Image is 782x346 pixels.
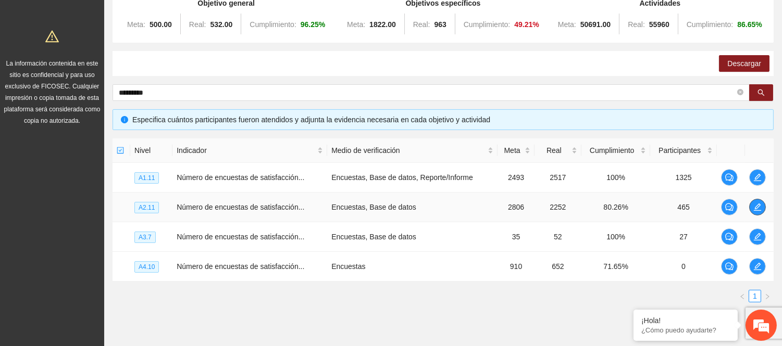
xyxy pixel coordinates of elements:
[654,145,704,156] span: Participantes
[749,290,761,302] a: 1
[581,193,651,222] td: 80.26%
[535,252,581,281] td: 652
[498,222,535,252] td: 35
[687,20,733,29] span: Cumplimiento:
[535,222,581,252] td: 52
[5,233,198,270] textarea: Escriba su mensaje y pulse “Intro”
[502,145,523,156] span: Meta
[750,173,765,182] span: edit
[464,20,510,29] span: Cumplimiento:
[764,293,771,300] span: right
[736,290,749,302] button: left
[413,20,430,29] span: Real:
[750,203,765,211] span: edit
[581,138,651,163] th: Cumplimiento
[132,114,765,125] div: Especifica cuántos participantes fueron atendidos y adjunta la evidencia necesaria en cada objeti...
[535,138,581,163] th: Real
[54,53,175,67] div: Chatee con nosotros ahora
[177,173,304,182] span: Número de encuestas de satisfacción...
[134,261,159,273] span: A4.10
[127,20,145,29] span: Meta:
[327,163,498,193] td: Encuestas, Base de datos, Reporte/Informe
[721,169,738,186] button: comment
[580,20,611,29] strong: 50691.00
[498,138,535,163] th: Meta
[628,20,645,29] span: Real:
[736,290,749,302] li: Previous Page
[761,290,774,302] button: right
[749,84,773,101] button: search
[758,89,765,97] span: search
[535,193,581,222] td: 2252
[347,20,365,29] span: Meta:
[130,138,172,163] th: Nivel
[749,290,761,302] li: 1
[581,163,651,193] td: 100%
[60,113,144,219] span: Estamos en línea.
[4,60,101,124] span: La información contenida en este sitio es confidencial y para uso exclusivo de FICOSEC. Cualquier...
[177,145,315,156] span: Indicador
[650,252,716,281] td: 0
[134,202,159,213] span: A2.11
[750,262,765,271] span: edit
[581,252,651,281] td: 71.65%
[121,116,128,123] span: info-circle
[719,55,769,72] button: Descargar
[177,203,304,211] span: Número de encuestas de satisfacción...
[210,20,233,29] strong: 532.00
[650,138,716,163] th: Participantes
[327,193,498,222] td: Encuestas, Base de datos
[171,5,196,30] div: Minimizar ventana de chat en vivo
[327,138,498,163] th: Medio de verificación
[535,163,581,193] td: 2517
[727,58,761,69] span: Descargar
[301,20,326,29] strong: 96.25 %
[369,20,396,29] strong: 1822.00
[737,88,743,98] span: close-circle
[189,20,206,29] span: Real:
[498,193,535,222] td: 2806
[721,199,738,215] button: comment
[650,222,716,252] td: 27
[558,20,576,29] span: Meta:
[749,228,766,245] button: edit
[539,145,569,156] span: Real
[331,145,486,156] span: Medio de verificación
[649,20,669,29] strong: 55960
[250,20,296,29] span: Cumplimiento:
[641,316,730,325] div: ¡Hola!
[327,252,498,281] td: Encuestas
[150,20,172,29] strong: 500.00
[749,169,766,186] button: edit
[749,199,766,215] button: edit
[761,290,774,302] li: Next Page
[650,163,716,193] td: 1325
[721,258,738,275] button: comment
[117,147,124,154] span: check-square
[172,138,327,163] th: Indicador
[177,233,304,241] span: Número de encuestas de satisfacción...
[750,233,765,241] span: edit
[134,232,156,243] span: A3.7
[641,326,730,334] p: ¿Cómo puedo ayudarte?
[739,293,746,300] span: left
[498,163,535,193] td: 2493
[650,193,716,222] td: 465
[498,252,535,281] td: 910
[721,228,738,245] button: comment
[749,258,766,275] button: edit
[581,222,651,252] td: 100%
[434,20,446,29] strong: 963
[737,20,762,29] strong: 86.65 %
[737,89,743,95] span: close-circle
[586,145,639,156] span: Cumplimiento
[327,222,498,252] td: Encuestas, Base de datos
[177,262,304,271] span: Número de encuestas de satisfacción...
[45,30,59,43] span: warning
[134,172,159,184] span: A1.11
[514,20,539,29] strong: 49.21 %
